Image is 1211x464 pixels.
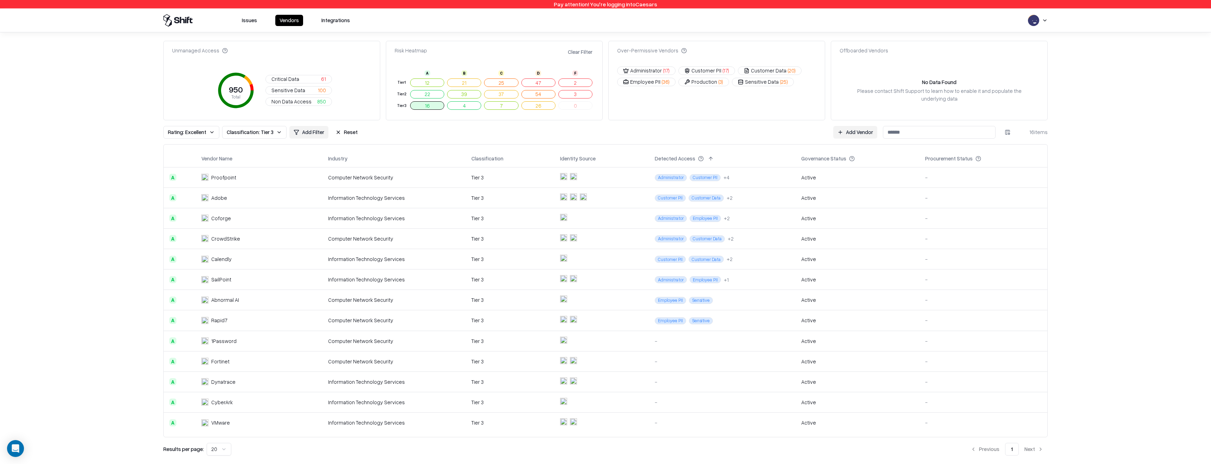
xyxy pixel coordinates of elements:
img: entra.microsoft.com [560,214,567,221]
div: Tier 3 [471,194,549,202]
button: Administrator(17) [617,66,676,75]
span: Customer Data [690,235,725,242]
button: Sensitive Data100 [265,86,332,95]
div: Tier 3 [396,103,407,109]
span: Customer PII [655,195,686,202]
div: Active [801,337,816,345]
div: - [655,378,790,386]
div: - [925,276,1042,283]
button: +2 [724,215,730,222]
div: No Data Found [922,78,956,86]
div: Tier 1 [396,80,407,85]
img: okta.com [570,418,577,425]
span: 100 [318,87,326,94]
div: Computer Network Security [328,337,460,345]
button: +2 [727,255,733,263]
button: Add Filter [289,126,328,139]
img: entra.microsoft.com [560,255,567,262]
button: Employee PII(36) [617,78,676,86]
div: A [169,256,176,263]
div: A [169,399,176,406]
div: Classification [471,155,503,162]
span: ( 3 ) [719,78,723,85]
img: entra.microsoft.com [560,275,567,282]
img: okta.com [560,337,567,344]
span: Customer PII [690,174,721,181]
div: Information Technology Services [328,399,460,406]
button: Production(3) [678,78,729,86]
div: Tier 3 [471,174,549,181]
img: Adobe [201,194,208,201]
button: 12 [410,78,444,87]
div: A [169,317,176,324]
div: Tier 3 [471,358,549,365]
img: entra.microsoft.com [560,316,567,323]
button: 4 [447,101,481,110]
img: okta.com [570,357,577,364]
div: 1Password [211,337,237,345]
button: Sensitive Data(25) [732,78,794,86]
div: - [655,419,790,426]
div: A [169,174,176,181]
div: Fortinet [211,358,230,365]
div: - [925,317,1042,324]
div: Computer Network Security [328,317,460,324]
div: Tier 3 [471,378,549,386]
div: Active [801,255,816,263]
div: Active [801,215,816,222]
div: Tier 3 [471,317,549,324]
img: okta.com [560,398,567,405]
button: 47 [521,78,556,87]
button: 21 [447,78,481,87]
button: 7 [484,101,518,110]
div: Procurement Status [925,155,973,162]
div: Unmanaged Access [172,47,228,54]
div: Active [801,378,816,386]
div: Active [801,276,816,283]
div: A [169,358,176,365]
button: Issues [238,15,261,26]
span: Sensitive [689,297,713,304]
span: Classification: Tier 3 [227,128,274,136]
div: Active [801,194,816,202]
span: ( 17 ) [663,67,670,74]
div: B [462,70,467,76]
div: A [169,235,176,242]
span: Customer Data [689,256,724,263]
img: CyberArk [201,399,208,406]
div: - [925,235,1042,242]
div: + 2 [728,235,734,242]
div: Information Technology Services [328,215,460,222]
div: Tier 3 [471,419,549,426]
span: Administrator [655,235,687,242]
div: - [925,194,1042,202]
div: - [925,174,1042,181]
span: 850 [317,98,326,105]
div: Dynatrace [211,378,236,386]
div: - [925,215,1042,222]
span: Employee PII [690,276,721,283]
img: VMware [201,419,208,426]
div: - [925,378,1042,386]
div: Computer Network Security [328,358,460,365]
button: Customer Data(20) [738,66,802,75]
img: Dynatrace [201,378,208,385]
div: + 4 [723,174,729,181]
div: A [169,378,176,385]
span: Non Data Access [271,98,312,105]
span: Sensitive [689,317,713,324]
span: Administrator [655,215,687,222]
button: 54 [521,90,556,98]
div: Tier 3 [471,235,549,242]
div: Offboarded Vendors [840,47,888,54]
button: 1 [1005,443,1019,456]
button: Clear Filter [566,47,594,57]
div: - [925,399,1042,406]
div: F [572,70,578,76]
img: entra.microsoft.com [560,295,567,303]
div: Proofpoint [211,174,236,181]
img: SailPoint [201,276,208,283]
div: Information Technology Services [328,255,460,263]
span: ( 25 ) [780,78,788,85]
button: Critical Data61 [265,75,332,83]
